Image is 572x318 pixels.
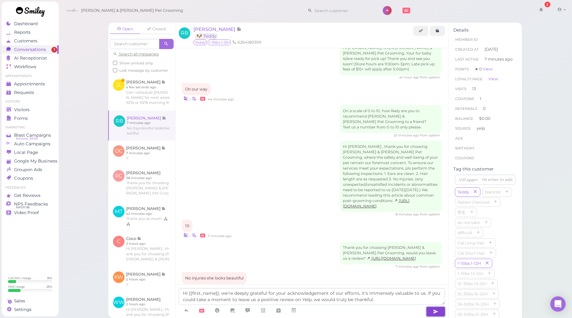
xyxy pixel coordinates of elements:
[395,264,420,269] span: 10/10/2025 05:04pm
[456,241,485,245] span: Cat Long Hair
[2,99,59,104] li: Visitors
[453,123,517,134] li: yelp
[2,148,59,157] a: Local Page
[420,133,440,137] span: from system
[2,297,59,305] a: Sales
[113,68,117,72] input: Last message by customer
[14,193,41,198] span: Get Reviews
[231,40,263,45] li: 6264189399
[14,81,45,87] span: Appointments
[456,302,490,307] span: 36-50lbs 16-20H
[456,251,486,256] span: Cat Short Hair
[14,150,38,155] span: Local Page
[2,19,59,28] a: Dashboard
[550,296,566,312] div: Open Intercom Messenger
[2,140,59,148] a: Auto Campaigns
[488,76,498,81] a: View
[485,47,498,52] span: [DATE]
[14,141,50,147] span: Auto Campaigns
[456,292,489,296] span: 16-35lbs 16-20H
[312,5,374,16] input: Search customer
[2,200,59,208] a: NPS Feedbacks NPS® 96
[14,158,57,164] span: Google My Business
[455,116,474,121] span: Balance
[399,75,420,79] span: 10/10/2025 04:20pm
[420,264,440,269] span: from system
[340,105,442,133] div: On a scale of 0 to 10, how likely are you to recommend [PERSON_NAME] & [PERSON_NAME] Pet Grooming...
[456,312,489,317] span: 36-50lbs 21-25H
[456,271,485,276] span: 1-15lbs 13-15H
[395,212,420,216] span: 10/10/2025 05:03pm
[475,67,493,71] span: ★ 0
[455,47,479,52] span: Created At
[453,84,517,94] li: 13
[456,200,491,205] span: Rabies Checked
[14,47,46,52] span: Conversations
[47,276,52,280] div: 18 %
[420,75,440,79] span: from system
[2,80,59,88] a: Appointments
[453,166,517,172] div: Tag this customer
[2,74,59,78] li: Appointments
[14,307,32,312] span: Settings
[2,62,59,71] a: Workflows
[2,105,59,114] a: Visitors
[14,30,31,35] span: Reports
[2,185,59,190] li: Feedbacks
[14,90,34,95] span: Requests
[2,28,59,37] a: Reports
[119,61,153,65] span: Show unread only
[14,133,51,138] span: Blast Campaigns
[455,175,516,185] input: VIP,spam
[8,276,31,280] div: Call Min. Usage
[208,97,234,101] span: 10/10/2025 04:27pm
[483,67,493,71] a: View
[340,42,442,76] div: Hi [PERSON_NAME], this is [PERSON_NAME] & [PERSON_NAME] Pet Grooming. Your fur baby is/are ready ...
[195,33,218,39] a: 🐶 Teddy
[14,21,38,26] span: Dashboard
[14,176,33,181] span: Coupons
[2,191,59,200] a: Get Reviews
[455,67,469,71] span: Points
[455,37,478,42] span: Member ID
[46,285,52,289] div: 28 %
[420,212,440,216] span: from system
[14,64,36,69] span: Workflows
[14,298,25,304] span: Sales
[2,125,59,130] li: Marketing
[2,45,59,54] a: Conversations 1
[455,87,466,91] span: Visits
[2,305,59,314] a: Settings
[482,177,512,183] div: hit enter to add
[453,104,517,114] li: 0
[545,2,550,7] div: 2
[456,190,470,194] span: Teddy
[456,281,488,286] span: 16-35lbs 13-15H
[367,256,416,261] a: [URL][DOMAIN_NAME]
[14,107,30,112] span: Visitors
[455,136,463,141] span: age
[8,285,25,289] div: SMS Usage
[456,210,467,215] span: 学生
[455,126,471,131] span: Source
[113,52,159,56] a: Search all messages
[182,272,247,284] div: No injuries she looks beautiful
[179,27,190,39] span: RB
[110,24,140,34] a: Open
[485,56,513,62] span: 7 minutes ago
[51,47,57,53] span: 1
[182,232,442,239] div: •
[455,57,479,61] span: Last Active
[182,95,442,102] div: •
[2,114,59,123] a: Forms
[456,261,482,266] span: 1-15lbs 1-12H
[208,234,231,238] span: 10/10/2025 05:04pm
[193,26,237,32] span: [PERSON_NAME]
[193,26,241,39] a: [PERSON_NAME] 🐶 Teddy
[455,146,474,150] span: Birthday
[14,201,48,207] span: NPS Feedbacks
[81,2,183,19] span: [PERSON_NAME] & [PERSON_NAME] Pet Grooming
[182,220,192,232] div: 10
[340,141,442,212] div: Hi [PERSON_NAME] , thank you for choosing [PERSON_NAME] & [PERSON_NAME] Pet Grooming, where the s...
